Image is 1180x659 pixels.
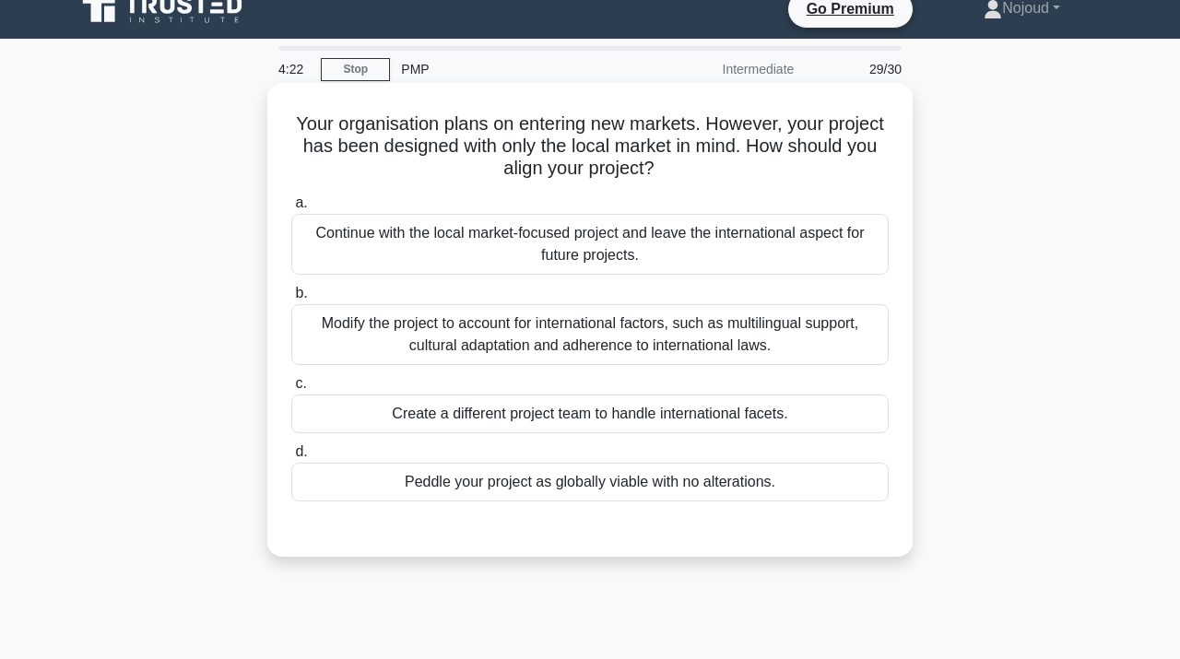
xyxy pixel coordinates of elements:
[295,375,306,391] span: c.
[295,443,307,459] span: d.
[289,112,891,181] h5: Your organisation plans on entering new markets. However, your project has been designed with onl...
[390,51,643,88] div: PMP
[291,304,889,365] div: Modify the project to account for international factors, such as multilingual support, cultural a...
[291,463,889,501] div: Peddle your project as globally viable with no alterations.
[295,194,307,210] span: a.
[267,51,321,88] div: 4:22
[291,214,889,275] div: Continue with the local market-focused project and leave the international aspect for future proj...
[805,51,913,88] div: 29/30
[643,51,805,88] div: Intermediate
[321,58,390,81] a: Stop
[291,394,889,433] div: Create a different project team to handle international facets.
[295,285,307,300] span: b.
